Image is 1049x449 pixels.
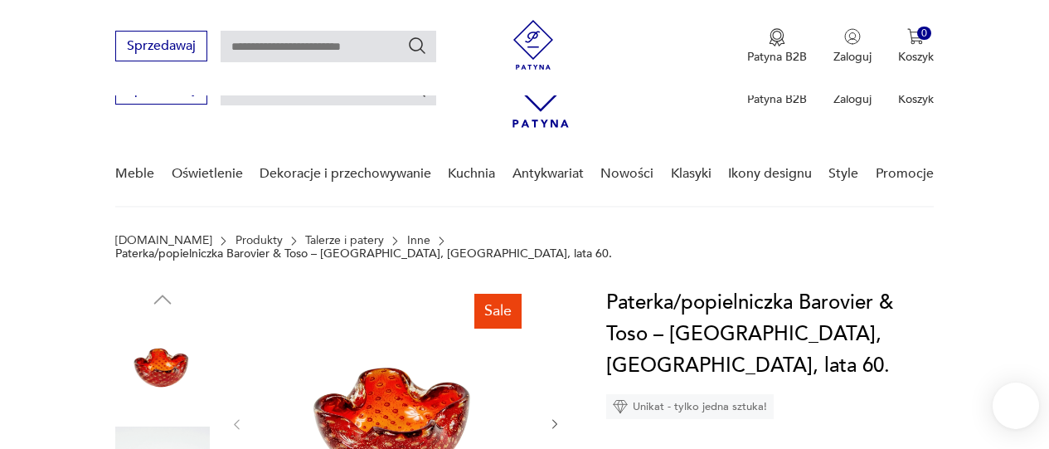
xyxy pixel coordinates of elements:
img: Patyna - sklep z meblami i dekoracjami vintage [508,20,558,70]
a: Sprzedawaj [115,41,207,53]
div: Unikat - tylko jedna sztuka! [606,394,774,419]
p: Patyna B2B [747,49,807,65]
a: Dekoracje i przechowywanie [260,142,431,206]
a: Nowości [600,142,653,206]
a: Promocje [876,142,934,206]
a: Ikona medaluPatyna B2B [747,28,807,65]
img: Ikona medalu [769,28,785,46]
a: Meble [115,142,154,206]
p: Paterka/popielniczka Barovier & Toso – [GEOGRAPHIC_DATA], [GEOGRAPHIC_DATA], lata 60. [115,247,612,261]
p: Zaloguj [833,91,872,107]
a: Klasyki [671,142,711,206]
h1: Paterka/popielniczka Barovier & Toso – [GEOGRAPHIC_DATA], [GEOGRAPHIC_DATA], lata 60. [606,287,934,382]
p: Patyna B2B [747,91,807,107]
p: Koszyk [898,49,934,65]
a: Antykwariat [512,142,584,206]
img: Ikonka użytkownika [844,28,861,45]
p: Koszyk [898,91,934,107]
p: Zaloguj [833,49,872,65]
img: Ikona koszyka [907,28,924,45]
a: Ikony designu [728,142,812,206]
div: Sale [474,294,522,329]
button: Szukaj [407,36,427,56]
button: Zaloguj [833,28,872,65]
button: Patyna B2B [747,28,807,65]
a: Oświetlenie [172,142,243,206]
img: Zdjęcie produktu Paterka/popielniczka Barovier & Toso – Murano, Włochy, lata 60. [115,320,210,415]
a: Kuchnia [448,142,495,206]
a: Sprzedawaj [115,85,207,96]
a: [DOMAIN_NAME] [115,234,212,247]
a: Produkty [236,234,283,247]
button: 0Koszyk [898,28,934,65]
a: Style [828,142,858,206]
iframe: Smartsupp widget button [993,383,1039,429]
a: Talerze i patery [305,234,384,247]
div: 0 [917,27,931,41]
a: Inne [407,234,430,247]
button: Sprzedawaj [115,31,207,61]
img: Ikona diamentu [613,399,628,414]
